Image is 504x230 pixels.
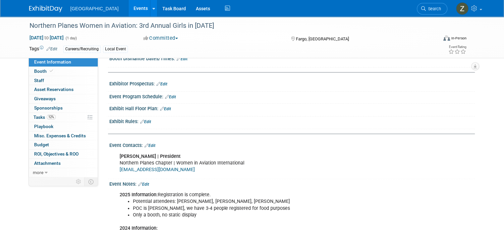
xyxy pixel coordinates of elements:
a: Asset Reservations [29,85,98,94]
a: Giveaways [29,94,98,103]
a: Sponsorships [29,104,98,113]
a: Tasks12% [29,113,98,122]
li: POC is [PERSON_NAME], we have 3-4 people registered for food purposes [133,205,400,212]
div: Event Format [402,34,467,44]
span: Misc. Expenses & Credits [34,133,86,138]
a: Edit [156,82,167,86]
a: Edit [140,119,151,124]
i: Booth reservation complete [50,69,53,73]
span: to [43,35,50,40]
span: Event Information [34,59,71,65]
div: Event Rating [448,45,466,49]
b: 2025 Information: [120,192,158,198]
a: Budget [29,140,98,149]
a: [EMAIL_ADDRESS][DOMAIN_NAME] [120,167,195,172]
div: Exhibit Rules: [109,116,475,125]
b: [PERSON_NAME] | President [120,154,181,159]
span: ROI, Objectives & ROO [34,151,79,157]
li: Only a booth, no static display [133,212,400,218]
td: Personalize Event Tab Strip [73,177,84,186]
span: Attachments [34,161,61,166]
span: (1 day) [65,36,77,40]
span: Tasks [33,115,56,120]
div: Exhibitor Prospectus: [109,79,475,87]
img: Format-Inperson.png [443,35,450,41]
li: Potential attendees: [PERSON_NAME], [PERSON_NAME], [PERSON_NAME] [133,198,400,205]
span: Sponsorships [34,105,63,111]
span: 12% [47,115,56,119]
a: Booth [29,67,98,76]
td: Tags [29,45,57,53]
span: [DATE] [DATE] [29,35,64,41]
span: Search [426,6,441,11]
span: more [33,170,43,175]
a: Attachments [29,159,98,168]
span: Giveaways [34,96,56,101]
a: Edit [138,182,149,187]
td: Toggle Event Tabs [84,177,98,186]
div: In-Person [451,36,467,41]
a: more [29,168,98,177]
div: Event Notes: [109,179,475,188]
span: Booth [34,69,54,74]
div: Exhibit Hall Floor Plan: [109,104,475,112]
div: Local Event [103,46,128,53]
span: Staff [34,78,44,83]
img: ExhibitDay [29,6,62,12]
img: Zoe Graham [456,2,469,15]
a: Event Information [29,58,98,67]
div: Northern Planes Women in Aviation: 3rd Annual Girls in [DATE] [27,20,429,32]
a: Playbook [29,122,98,131]
a: Search [417,3,447,15]
span: Budget [34,142,49,147]
div: Careers/Recruiting [63,46,101,53]
span: Playbook [34,124,53,129]
a: Staff [29,76,98,85]
div: Northern Planes Chapter | Women in Aviation International [115,150,404,176]
a: Edit [160,107,171,111]
span: [GEOGRAPHIC_DATA] [70,6,119,11]
a: Edit [177,57,188,61]
a: Edit [46,47,57,51]
div: Event Program Schedule: [109,92,475,100]
span: Asset Reservations [34,87,74,92]
a: ROI, Objectives & ROO [29,150,98,159]
div: Event Contacts: [109,140,475,149]
button: Committed [141,35,181,42]
a: Edit [165,95,176,99]
span: Fargo, [GEOGRAPHIC_DATA] [296,36,349,41]
a: Edit [144,143,155,148]
a: Misc. Expenses & Credits [29,131,98,140]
